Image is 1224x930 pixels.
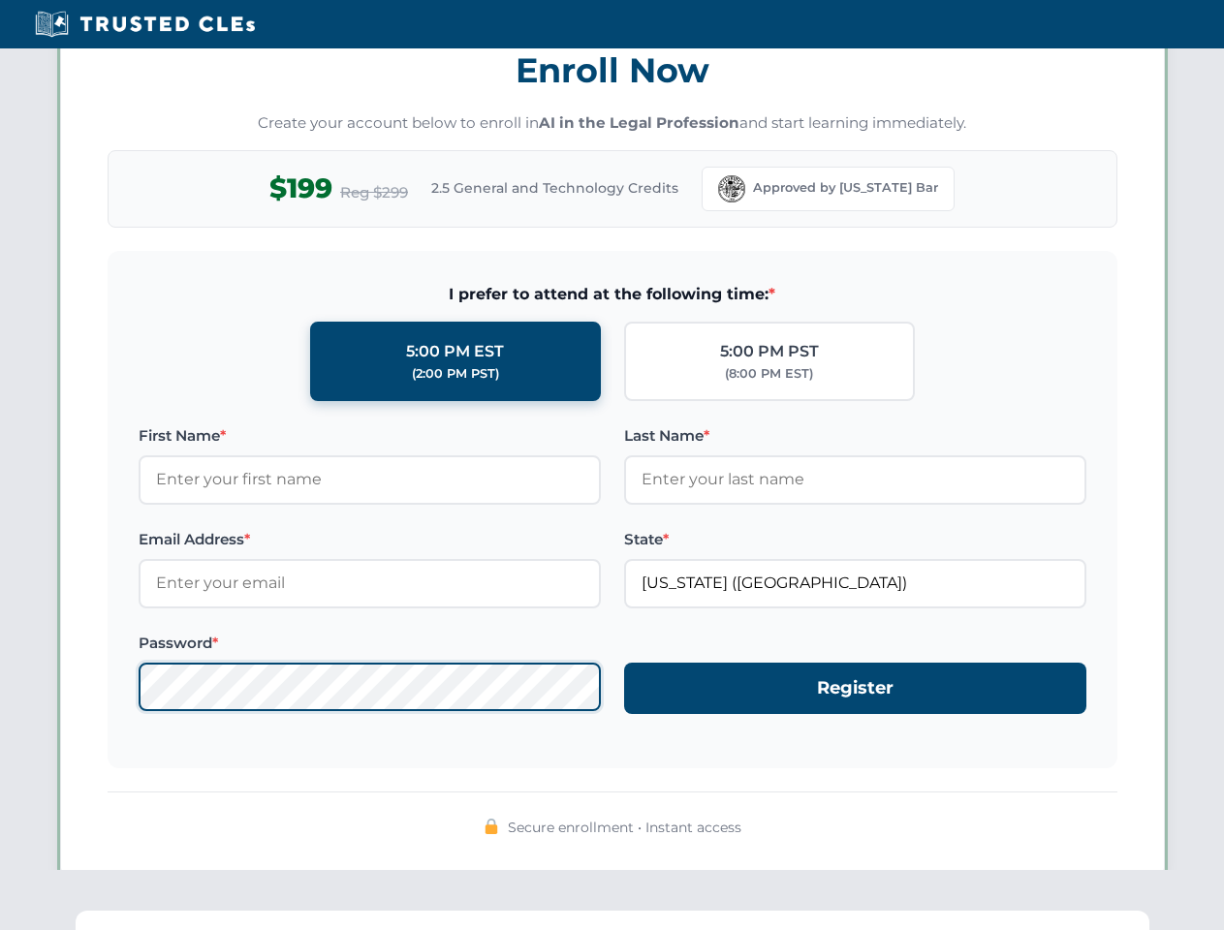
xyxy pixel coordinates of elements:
[108,112,1117,135] p: Create your account below to enroll in and start learning immediately.
[139,632,601,655] label: Password
[725,364,813,384] div: (8:00 PM EST)
[406,339,504,364] div: 5:00 PM EST
[718,175,745,202] img: Florida Bar
[624,559,1086,607] input: Florida (FL)
[624,455,1086,504] input: Enter your last name
[29,10,261,39] img: Trusted CLEs
[139,455,601,504] input: Enter your first name
[624,424,1086,448] label: Last Name
[624,663,1086,714] button: Register
[139,528,601,551] label: Email Address
[508,817,741,838] span: Secure enrollment • Instant access
[139,282,1086,307] span: I prefer to attend at the following time:
[753,178,938,198] span: Approved by [US_STATE] Bar
[539,113,739,132] strong: AI in the Legal Profession
[720,339,819,364] div: 5:00 PM PST
[624,528,1086,551] label: State
[139,424,601,448] label: First Name
[269,167,332,210] span: $199
[412,364,499,384] div: (2:00 PM PST)
[484,819,499,834] img: 🔒
[139,559,601,607] input: Enter your email
[431,177,678,199] span: 2.5 General and Technology Credits
[108,40,1117,101] h3: Enroll Now
[340,181,408,204] span: Reg $299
